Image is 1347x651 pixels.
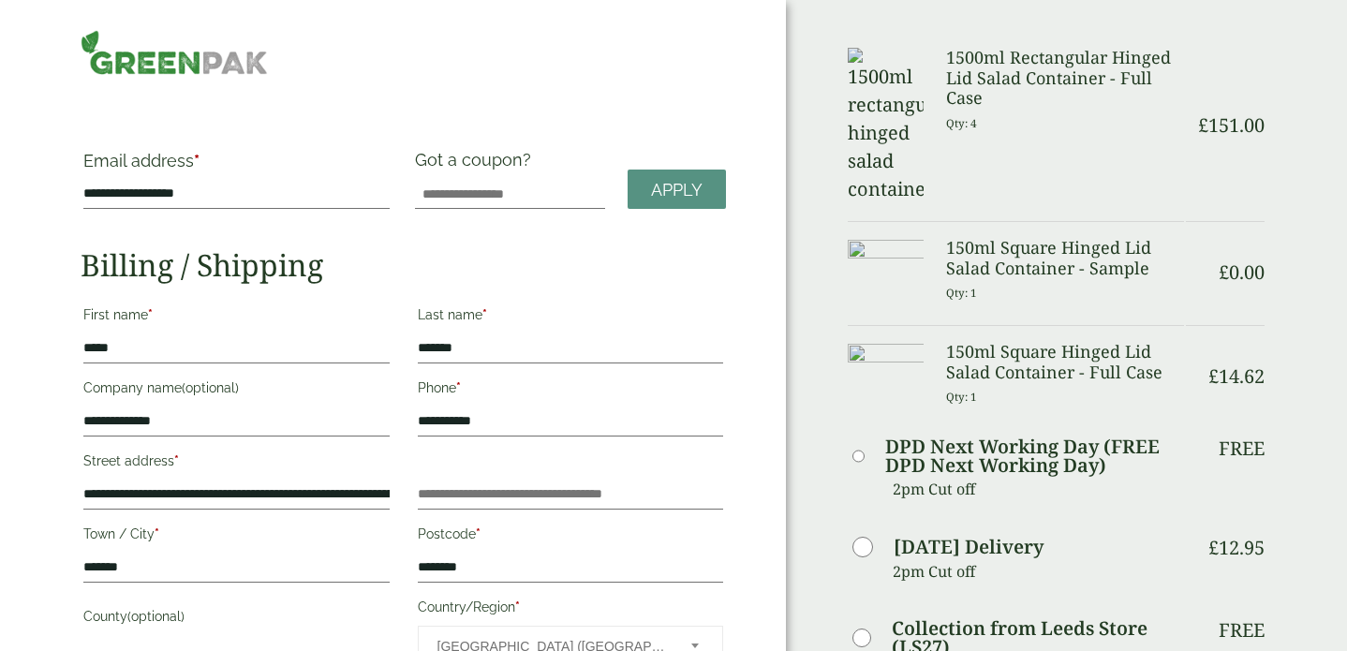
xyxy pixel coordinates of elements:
abbr: required [194,151,200,170]
label: First name [83,302,389,333]
span: £ [1198,112,1208,138]
label: Street address [83,448,389,480]
p: 2pm Cut off [893,557,1184,585]
label: Got a coupon? [415,150,539,179]
bdi: 0.00 [1219,259,1265,285]
bdi: 12.95 [1208,535,1265,560]
label: Email address [83,153,389,179]
label: Town / City [83,521,389,553]
img: 1500ml rectangular hinged salad container [848,48,924,203]
label: Company name [83,375,389,407]
h3: 1500ml Rectangular Hinged Lid Salad Container - Full Case [946,48,1184,109]
span: Apply [651,180,703,200]
label: County [83,603,389,635]
abbr: required [174,453,179,468]
span: £ [1208,535,1219,560]
h3: 150ml Square Hinged Lid Salad Container - Sample [946,238,1184,278]
span: (optional) [127,609,185,624]
h3: 150ml Square Hinged Lid Salad Container - Full Case [946,342,1184,382]
abbr: required [456,380,461,395]
abbr: required [148,307,153,322]
bdi: 14.62 [1208,363,1265,389]
p: Free [1219,619,1265,642]
a: Apply [628,170,726,210]
abbr: required [155,526,159,541]
label: Phone [418,375,723,407]
span: £ [1208,363,1219,389]
h2: Billing / Shipping [81,247,726,283]
small: Qty: 4 [946,116,977,130]
bdi: 151.00 [1198,112,1265,138]
span: £ [1219,259,1229,285]
label: Postcode [418,521,723,553]
abbr: required [476,526,481,541]
label: [DATE] Delivery [894,538,1044,556]
abbr: required [515,599,520,614]
label: Country/Region [418,594,723,626]
small: Qty: 1 [946,390,977,404]
p: 2pm Cut off [893,475,1184,503]
abbr: required [482,307,487,322]
label: Last name [418,302,723,333]
label: DPD Next Working Day (FREE DPD Next Working Day) [885,437,1184,475]
p: Free [1219,437,1265,460]
small: Qty: 1 [946,286,977,300]
img: GreenPak Supplies [81,30,267,75]
span: (optional) [182,380,239,395]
